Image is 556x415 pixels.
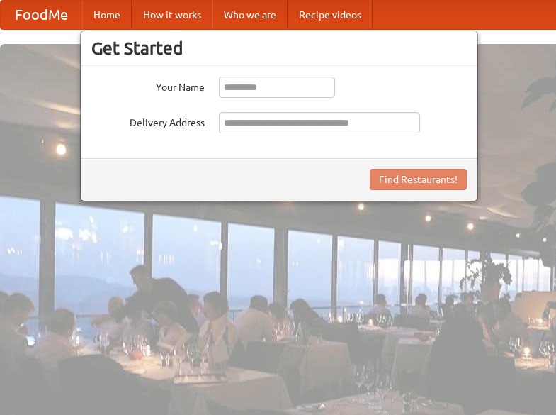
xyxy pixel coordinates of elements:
[82,1,132,29] a: Home
[91,77,205,94] label: Your Name
[370,169,467,190] button: Find Restaurants!
[91,38,467,59] h3: Get Started
[212,1,288,29] a: Who we are
[288,1,373,29] a: Recipe videos
[1,1,82,29] a: FoodMe
[132,1,212,29] a: How it works
[91,112,205,130] label: Delivery Address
